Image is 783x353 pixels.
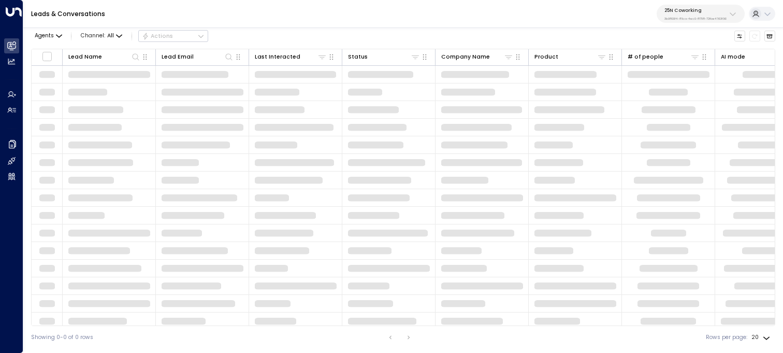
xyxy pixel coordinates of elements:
[255,52,327,62] div: Last Interacted
[534,52,607,62] div: Product
[348,52,368,62] div: Status
[706,333,747,342] label: Rows per page:
[31,31,65,41] button: Agents
[384,331,415,344] nav: pagination navigation
[255,52,300,62] div: Last Interacted
[31,333,93,342] div: Showing 0-0 of 0 rows
[764,31,776,42] button: Archived Leads
[162,52,194,62] div: Lead Email
[162,52,234,62] div: Lead Email
[142,33,173,40] div: Actions
[734,31,746,42] button: Customize
[138,30,208,43] button: Actions
[751,331,772,344] div: 20
[657,5,745,23] button: 25N Coworking3b9800f4-81ca-4ec0-8758-72fbe4763f36
[68,52,102,62] div: Lead Name
[138,30,208,43] div: Button group with a nested menu
[628,52,700,62] div: # of people
[78,31,125,41] button: Channel:All
[348,52,421,62] div: Status
[534,52,558,62] div: Product
[664,17,727,21] p: 3b9800f4-81ca-4ec0-8758-72fbe4763f36
[441,52,514,62] div: Company Name
[68,52,141,62] div: Lead Name
[664,7,727,13] p: 25N Coworking
[721,52,745,62] div: AI mode
[749,31,761,42] span: Refresh
[441,52,490,62] div: Company Name
[35,33,54,39] span: Agents
[107,33,114,39] span: All
[628,52,663,62] div: # of people
[78,31,125,41] span: Channel:
[31,9,105,18] a: Leads & Conversations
